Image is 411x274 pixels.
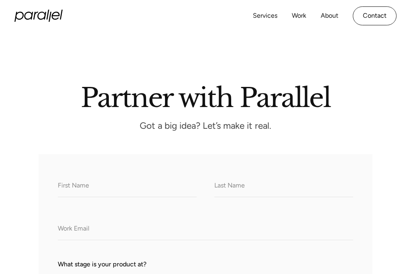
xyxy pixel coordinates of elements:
label: What stage is your product at? [58,260,353,269]
a: home [14,10,63,22]
p: Got a big idea? Let’s make it real. [93,122,318,129]
a: About [321,10,338,22]
a: Work [292,10,306,22]
input: First Name [58,175,197,197]
input: Last Name [214,175,353,197]
a: Contact [353,6,397,25]
a: Services [253,10,277,22]
h2: Partner with Parallel [17,85,394,107]
input: Work Email [58,218,353,240]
